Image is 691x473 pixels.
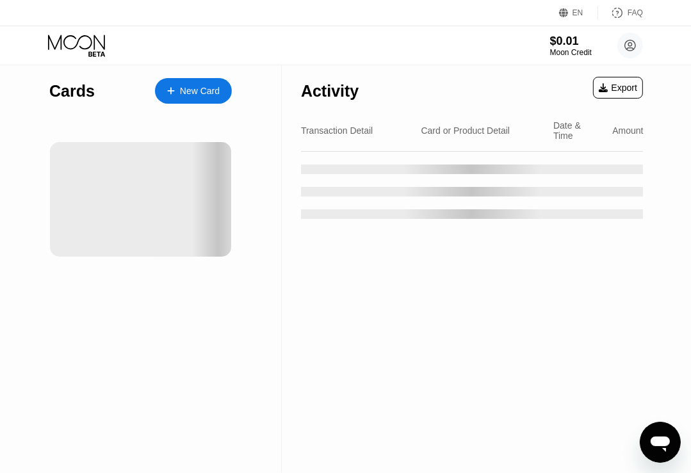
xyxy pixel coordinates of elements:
[550,48,592,57] div: Moon Credit
[155,78,232,104] div: New Card
[640,422,681,463] iframe: Button to launch messaging window
[421,125,510,136] div: Card or Product Detail
[550,35,592,57] div: $0.01Moon Credit
[593,77,643,99] div: Export
[598,6,643,19] div: FAQ
[573,8,583,17] div: EN
[599,83,637,93] div: Export
[559,6,598,19] div: EN
[550,35,592,48] div: $0.01
[553,120,602,141] div: Date & Time
[301,125,373,136] div: Transaction Detail
[612,125,643,136] div: Amount
[180,86,220,97] div: New Card
[628,8,643,17] div: FAQ
[301,82,359,100] div: Activity
[49,82,95,100] div: Cards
